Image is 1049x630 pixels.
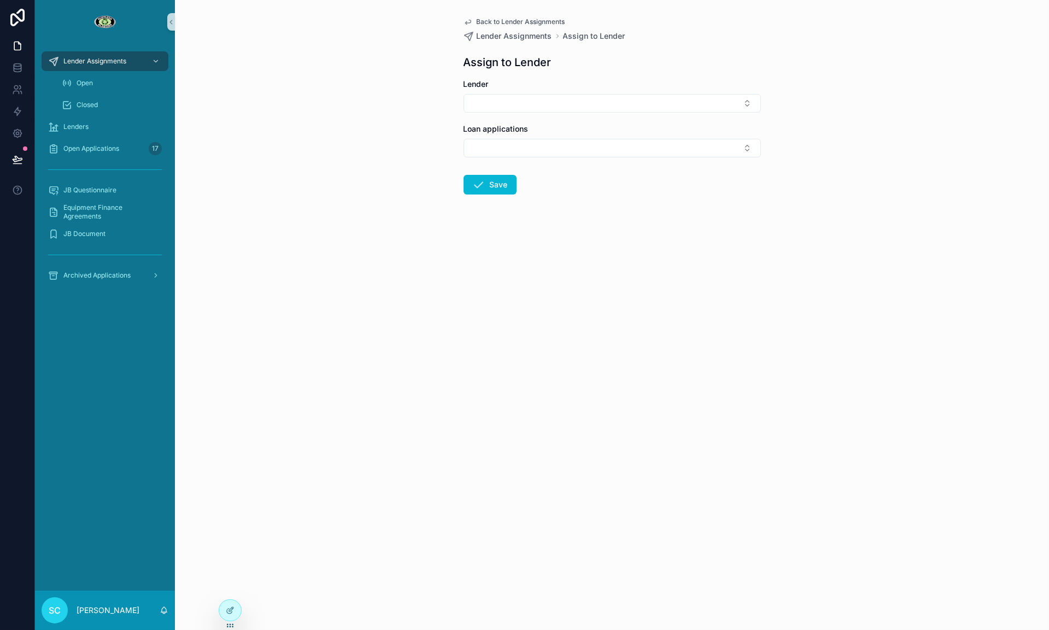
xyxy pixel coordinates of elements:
[63,122,89,131] span: Lenders
[55,95,168,115] a: Closed
[464,79,489,89] span: Lender
[63,186,116,195] span: JB Questionnaire
[63,271,131,280] span: Archived Applications
[93,13,116,31] img: App logo
[42,224,168,244] a: JB Document
[63,203,157,221] span: Equipment Finance Agreements
[63,229,106,238] span: JB Document
[42,180,168,200] a: JB Questionnaire
[477,17,565,26] span: Back to Lender Assignments
[55,73,168,93] a: Open
[49,604,61,617] span: SC
[77,79,93,87] span: Open
[464,17,565,26] a: Back to Lender Assignments
[464,94,761,113] button: Select Button
[42,51,168,71] a: Lender Assignments
[63,57,126,66] span: Lender Assignments
[464,175,517,195] button: Save
[77,101,98,109] span: Closed
[464,55,552,70] h1: Assign to Lender
[63,144,119,153] span: Open Applications
[42,139,168,158] a: Open Applications17
[42,117,168,137] a: Lenders
[464,124,529,133] span: Loan applications
[42,202,168,222] a: Equipment Finance Agreements
[464,139,761,157] button: Select Button
[149,142,162,155] div: 17
[77,605,139,616] p: [PERSON_NAME]
[464,31,552,42] a: Lender Assignments
[563,31,625,42] a: Assign to Lender
[35,44,175,299] div: scrollable content
[42,266,168,285] a: Archived Applications
[477,31,552,42] span: Lender Assignments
